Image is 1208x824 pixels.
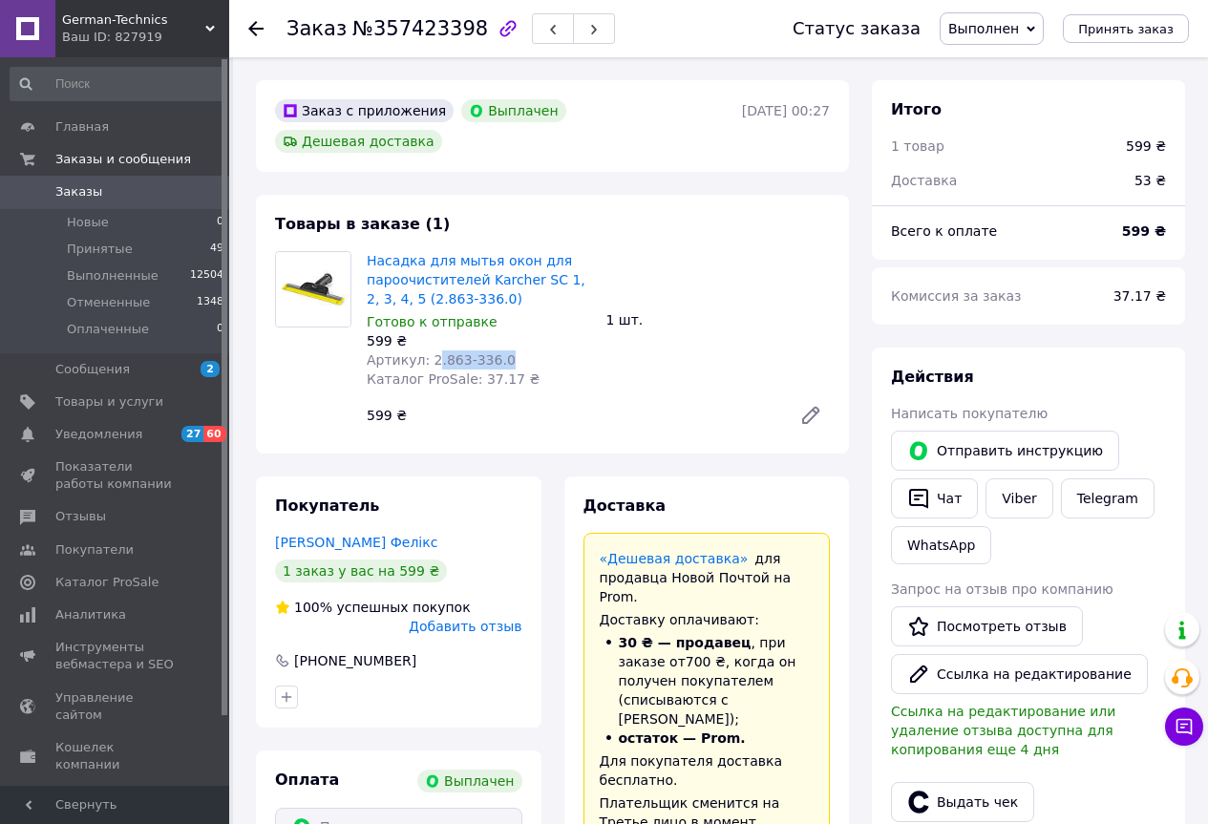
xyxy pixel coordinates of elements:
div: Доставку оплачивают: [600,610,815,629]
span: №357423398 [352,17,488,40]
span: Покупатели [55,541,134,559]
span: Артикул: 2.863-336.0 [367,352,516,368]
a: Telegram [1061,478,1155,518]
div: Ваш ID: 827919 [62,29,229,46]
button: Ссылка на редактирование [891,654,1148,694]
div: Заказ с приложения [275,99,454,122]
span: 1 товар [891,138,944,154]
span: Принять заказ [1078,22,1174,36]
span: Заказы и сообщения [55,151,191,168]
div: 599 ₴ [359,402,784,429]
span: Написать покупателю [891,406,1048,421]
input: Поиск [10,67,225,101]
span: Готово к отправке [367,314,498,329]
div: 599 ₴ [1126,137,1166,156]
span: 37.17 ₴ [1113,288,1166,304]
span: 0 [217,214,223,231]
span: Заказ [286,17,347,40]
div: 599 ₴ [367,331,591,350]
span: 1348 [197,294,223,311]
span: Кошелек компании [55,739,177,773]
span: Товары в заказе (1) [275,215,450,233]
span: Принятые [67,241,133,258]
div: Для покупателя доставка бесплатно. [600,751,815,790]
button: Принять заказ [1063,14,1189,43]
span: Сообщения [55,361,130,378]
button: Отправить инструкцию [891,431,1119,471]
span: Новые [67,214,109,231]
span: 100% [294,600,332,615]
span: Оплаченные [67,321,149,338]
span: Добавить отзыв [409,619,521,634]
button: Чат [891,478,978,518]
span: 2 [201,361,220,377]
time: [DATE] 00:27 [742,103,830,118]
span: Доставка [583,497,667,515]
span: 12504 [190,267,223,285]
span: Уведомления [55,426,142,443]
a: WhatsApp [891,526,991,564]
span: Всего к оплате [891,223,997,239]
span: 0 [217,321,223,338]
a: [PERSON_NAME] Фелікс [275,535,437,550]
div: 1 заказ у вас на 599 ₴ [275,560,447,582]
span: Показатели работы компании [55,458,177,493]
div: Выплачен [417,770,521,792]
span: Отзывы [55,508,106,525]
b: 599 ₴ [1122,223,1166,239]
a: Редактировать [792,396,830,434]
div: Выплачен [461,99,565,122]
span: Выполненные [67,267,159,285]
span: German-Technics [62,11,205,29]
span: Итого [891,100,942,118]
span: Выполнен [948,21,1019,36]
div: 1 шт. [599,306,838,333]
a: Посмотреть отзыв [891,606,1083,646]
span: остаток — Prom. [619,730,746,746]
span: Каталог ProSale [55,574,159,591]
li: , при заказе от 700 ₴ , когда он получен покупателем (списываются с [PERSON_NAME]); [600,633,815,729]
span: 49 [210,241,223,258]
button: Чат с покупателем [1165,708,1203,746]
span: Оплата [275,771,339,789]
a: Viber [985,478,1052,518]
span: 27 [181,426,203,442]
span: Действия [891,368,974,386]
div: Вернуться назад [248,19,264,38]
span: 30 ₴ — продавец [619,635,752,650]
span: Аналитика [55,606,126,623]
div: для продавца Новой Почтой на Prom. [600,549,815,606]
a: Насадка для мытья окон для пароочистителей Karcher SC 1, 2, 3, 4, 5 (2.863-336.0) [367,253,585,306]
span: Отмененные [67,294,150,311]
span: Заказы [55,183,102,201]
span: Главная [55,118,109,136]
span: Покупатель [275,497,379,515]
a: «Дешевая доставка» [600,551,749,566]
img: Насадка для мытья окон для пароочистителей Karcher SC 1, 2, 3, 4, 5 (2.863-336.0) [276,252,350,327]
span: 60 [203,426,225,442]
div: успешных покупок [275,598,471,617]
div: [PHONE_NUMBER] [292,651,418,670]
button: Выдать чек [891,782,1034,822]
span: Инструменты вебмастера и SEO [55,639,177,673]
span: Ссылка на редактирование или удаление отзыва доступна для копирования еще 4 дня [891,704,1115,757]
span: Управление сайтом [55,689,177,724]
span: Доставка [891,173,957,188]
span: Каталог ProSale: 37.17 ₴ [367,371,540,387]
span: Запрос на отзыв про компанию [891,581,1113,597]
span: Комиссия за заказ [891,288,1022,304]
div: Дешевая доставка [275,130,442,153]
span: Товары и услуги [55,393,163,411]
div: 53 ₴ [1123,159,1177,201]
div: Статус заказа [793,19,921,38]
